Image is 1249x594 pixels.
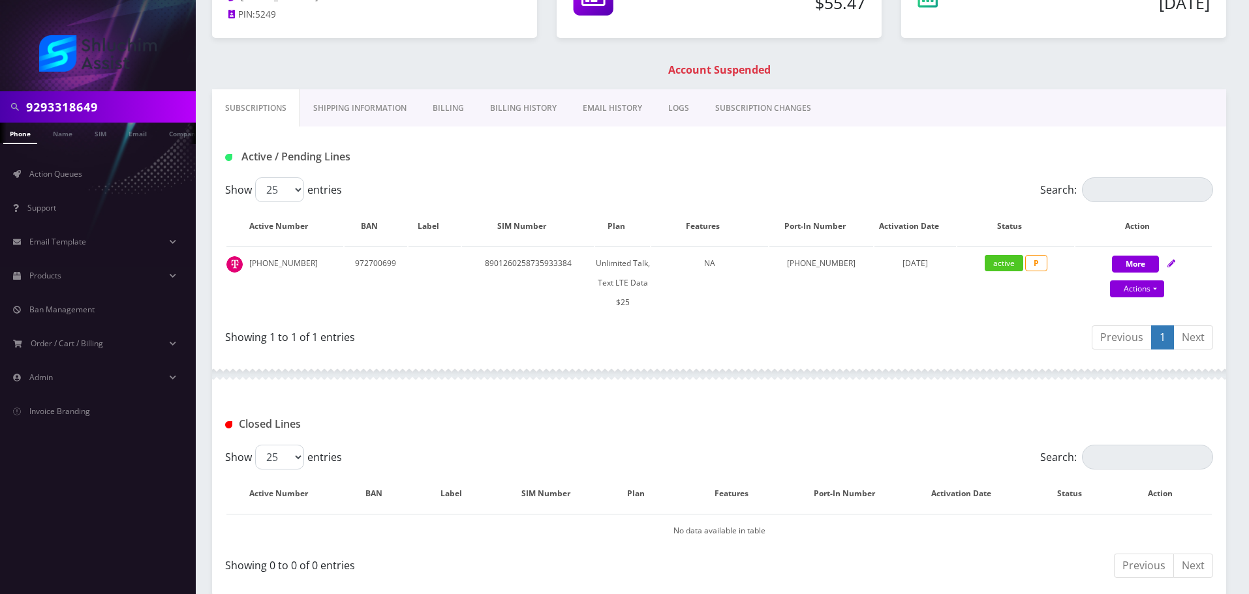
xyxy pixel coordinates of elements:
[255,8,276,20] span: 5249
[462,246,594,319] td: 8901260258735933384
[225,177,342,202] label: Show entries
[651,246,768,319] td: NA
[1040,177,1213,202] label: Search:
[226,256,243,273] img: t_img.png
[1082,177,1213,202] input: Search:
[29,168,82,179] span: Action Queues
[1075,207,1212,245] th: Action: activate to sort column ascending
[225,418,542,430] h1: Closed Lines
[29,236,86,247] span: Email Template
[462,207,594,245] th: SIM Number: activate to sort column ascending
[1082,445,1213,469] input: Search:
[225,154,232,161] img: Active / Pending Lines
[29,270,61,281] span: Products
[985,255,1023,271] span: active
[655,89,702,127] a: LOGS
[477,89,570,127] a: Billing History
[29,304,95,315] span: Ban Management
[225,552,709,573] div: Showing 0 to 0 of 0 entries
[679,475,796,512] th: Features: activate to sort column ascending
[225,324,709,345] div: Showing 1 to 1 of 1 entries
[226,514,1212,547] td: No data available in table
[651,207,768,245] th: Features: activate to sort column ascending
[1114,554,1174,578] a: Previous
[1031,475,1120,512] th: Status: activate to sort column ascending
[255,445,304,469] select: Showentries
[225,445,342,469] label: Show entries
[1122,475,1212,512] th: Action : activate to sort column ascending
[345,207,407,245] th: BAN: activate to sort column ascending
[1092,325,1152,349] a: Previous
[1173,554,1213,578] a: Next
[122,123,153,143] a: Email
[417,475,497,512] th: Label: activate to sort column ascending
[29,372,53,383] span: Admin
[162,123,206,143] a: Company
[905,475,1030,512] th: Activation Date: activate to sort column ascending
[39,35,157,72] img: Shluchim Assist
[769,246,874,319] td: [PHONE_NUMBER]
[1040,445,1213,469] label: Search:
[702,89,824,127] a: SUBSCRIPTION CHANGES
[212,89,300,127] a: Subscriptions
[1173,325,1213,349] a: Next
[1112,256,1159,273] button: More
[595,207,650,245] th: Plan: activate to sort column ascending
[902,258,928,269] span: [DATE]
[26,95,193,119] input: Search in Company
[225,151,542,163] h1: Active / Pending Lines
[88,123,113,143] a: SIM
[957,207,1074,245] th: Status: activate to sort column ascending
[420,89,477,127] a: Billing
[228,8,255,22] a: PIN:
[1025,255,1047,271] span: P
[874,207,956,245] th: Activation Date: activate to sort column ascending
[769,207,874,245] th: Port-In Number: activate to sort column ascending
[570,89,655,127] a: EMAIL HISTORY
[499,475,606,512] th: SIM Number: activate to sort column ascending
[46,123,79,143] a: Name
[409,207,461,245] th: Label: activate to sort column ascending
[27,202,56,213] span: Support
[226,475,343,512] th: Active Number: activate to sort column descending
[345,246,407,319] td: 972700699
[345,475,416,512] th: BAN: activate to sort column ascending
[607,475,678,512] th: Plan: activate to sort column ascending
[225,421,232,428] img: Closed Lines
[3,123,37,144] a: Phone
[255,177,304,202] select: Showentries
[29,406,90,417] span: Invoice Branding
[595,246,650,319] td: Unlimited Talk, Text LTE Data $25
[226,246,343,319] td: [PHONE_NUMBER]
[31,338,103,349] span: Order / Cart / Billing
[1110,280,1164,297] a: Actions
[797,475,904,512] th: Port-In Number: activate to sort column ascending
[226,207,343,245] th: Active Number: activate to sort column ascending
[1151,325,1174,349] a: 1
[300,89,420,127] a: Shipping Information
[215,64,1223,76] h1: Account Suspended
